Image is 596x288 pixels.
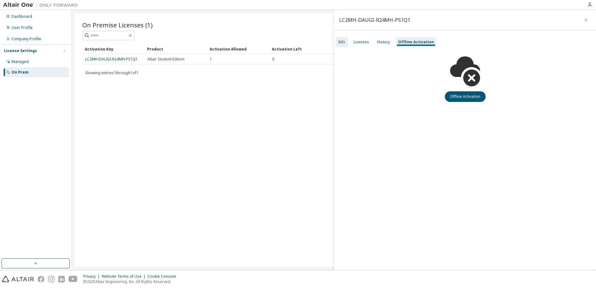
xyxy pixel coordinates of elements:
button: Offline Activation [445,91,486,102]
div: User Profile [12,25,33,30]
span: Altair Student Edition [147,57,185,62]
img: facebook.svg [38,276,44,282]
div: Activation Left [272,44,329,54]
img: instagram.svg [48,276,55,282]
a: LC2MH-DAUGI-R24MH-PS1Q1 [85,56,138,62]
div: Offline Activation [398,40,434,45]
span: 0 [272,57,274,62]
div: Product [147,44,204,54]
div: LC2MH-DAUGI-R24MH-PS1Q1 [339,17,410,22]
div: License Settings [4,48,37,53]
img: linkedin.svg [58,276,65,282]
span: Showing entries 1 through 1 of 1 [85,70,138,75]
div: Company Profile [12,36,41,41]
span: On Premise Licenses (1) [82,21,153,29]
div: Activation Key [85,44,142,54]
img: Altair One [3,2,81,8]
img: altair_logo.svg [2,276,34,282]
div: Website Terms of Use [102,274,147,279]
span: 1 [210,57,212,62]
div: Licenses [353,40,369,45]
div: History [377,40,390,45]
div: Cookie Consent [147,274,180,279]
div: Managed [12,59,29,64]
div: Dashboard [12,14,32,19]
img: youtube.svg [69,276,78,282]
p: © 2025 Altair Engineering, Inc. All Rights Reserved. [83,279,180,284]
div: Privacy [83,274,102,279]
div: Activation Allowed [209,44,267,54]
div: On Prem [12,70,29,75]
div: Info [338,40,345,45]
